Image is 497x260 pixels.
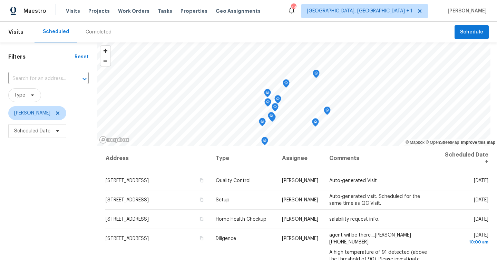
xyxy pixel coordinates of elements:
[97,42,490,146] canvas: Map
[274,95,281,106] div: Map marker
[198,197,205,203] button: Copy Address
[282,217,318,222] span: [PERSON_NAME]
[105,146,210,171] th: Address
[259,118,266,129] div: Map marker
[106,236,149,241] span: [STREET_ADDRESS]
[283,79,290,90] div: Map marker
[444,239,488,246] div: 10:00 am
[198,235,205,241] button: Copy Address
[8,73,69,84] input: Search for an address...
[264,98,271,109] div: Map marker
[272,103,279,114] div: Map marker
[312,118,319,129] div: Map marker
[158,9,172,13] span: Tasks
[99,136,129,144] a: Mapbox homepage
[14,110,50,117] span: [PERSON_NAME]
[324,107,331,117] div: Map marker
[313,70,320,80] div: Map marker
[329,178,377,183] span: Auto-generated Visit
[261,137,268,148] div: Map marker
[88,8,110,14] span: Projects
[426,140,459,145] a: OpenStreetMap
[282,236,318,241] span: [PERSON_NAME]
[86,29,111,36] div: Completed
[444,233,488,246] span: [DATE]
[14,92,25,99] span: Type
[198,216,205,222] button: Copy Address
[216,198,230,202] span: Setup
[43,28,69,35] div: Scheduled
[216,8,261,14] span: Geo Assignments
[106,178,149,183] span: [STREET_ADDRESS]
[106,198,149,202] span: [STREET_ADDRESS]
[329,217,379,222] span: salability request info.
[75,53,89,60] div: Reset
[100,56,110,66] button: Zoom out
[276,146,324,171] th: Assignee
[455,25,489,39] button: Schedule
[14,128,50,134] span: Scheduled Date
[8,53,75,60] h1: Filters
[291,4,296,11] div: 44
[460,28,483,37] span: Schedule
[216,217,266,222] span: Home Health Checkup
[406,140,425,145] a: Mapbox
[198,177,205,183] button: Copy Address
[474,198,488,202] span: [DATE]
[264,89,271,100] div: Map marker
[439,146,489,171] th: Scheduled Date ↑
[324,146,439,171] th: Comments
[80,74,89,84] button: Open
[282,198,318,202] span: [PERSON_NAME]
[474,217,488,222] span: [DATE]
[216,178,251,183] span: Quality Control
[181,8,207,14] span: Properties
[106,217,149,222] span: [STREET_ADDRESS]
[216,236,236,241] span: Diligence
[100,46,110,56] button: Zoom in
[461,140,495,145] a: Improve this map
[66,8,80,14] span: Visits
[118,8,149,14] span: Work Orders
[23,8,46,14] span: Maestro
[8,24,23,40] span: Visits
[282,178,318,183] span: [PERSON_NAME]
[474,178,488,183] span: [DATE]
[445,8,487,14] span: [PERSON_NAME]
[329,233,411,244] span: agent wil be there....[PERSON_NAME] [PHONE_NUMBER]
[268,112,275,123] div: Map marker
[307,8,412,14] span: [GEOGRAPHIC_DATA], [GEOGRAPHIC_DATA] + 1
[329,194,420,206] span: Auto-generated visit. Scheduled for the same time as QC Visit.
[269,113,276,124] div: Map marker
[210,146,276,171] th: Type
